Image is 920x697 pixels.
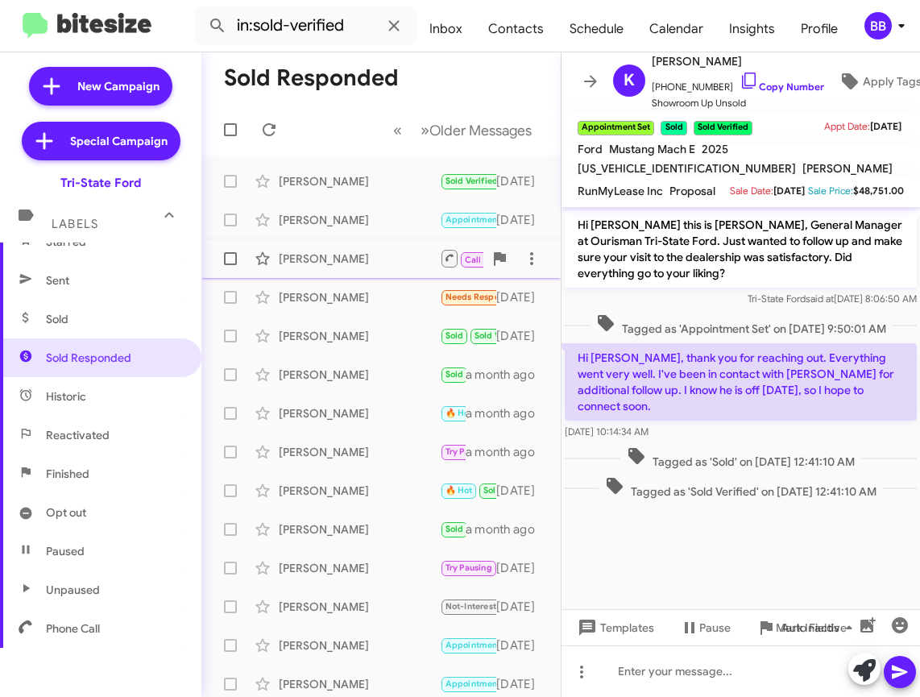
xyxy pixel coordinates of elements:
nav: Page navigation example [384,114,541,147]
span: [PHONE_NUMBER] [652,71,824,95]
div: a month ago [466,367,548,383]
span: Mustang Mach E [609,142,695,156]
button: Mark Inactive [744,613,860,642]
span: Needs Response [445,292,514,302]
span: Showroom Up Unsold [652,95,824,111]
div: [PERSON_NAME] [279,521,440,537]
div: [PERSON_NAME] [279,405,440,421]
div: BB [864,12,892,39]
span: Auto Fields [781,613,859,642]
div: [PERSON_NAME] [279,251,440,267]
span: Appointment Set [445,640,516,650]
div: Ok [440,248,483,268]
a: Contacts [475,6,557,52]
span: Sold Verified [475,330,528,341]
span: Special Campaign [70,133,168,149]
span: Opt out [46,504,86,521]
div: [DATE] [496,637,548,653]
div: [PERSON_NAME] [279,289,440,305]
a: Calendar [636,6,716,52]
span: Historic [46,388,86,405]
button: Templates [562,613,667,642]
div: [PERSON_NAME] [279,444,440,460]
span: Appointment Set [445,678,516,689]
span: 🔥 Hot [445,485,473,496]
span: [DATE] 10:14:34 AM [565,425,649,438]
span: Sold Verified [445,176,499,186]
div: I already put a deposit in a Transit.Waiting on Ford now [440,326,496,345]
span: Sale Price: [808,185,853,197]
div: [DATE] [496,173,548,189]
div: [PERSON_NAME] [279,212,440,228]
span: Reactivated [46,427,110,443]
a: Inbox [416,6,475,52]
span: Sold [445,330,464,341]
small: Sold [661,121,686,135]
div: Hi [PERSON_NAME] it's [PERSON_NAME] at Ourisman Tri-State Ford. Our [DATE] Sale is on now through... [440,172,496,190]
div: [PERSON_NAME] [279,599,440,615]
span: [PERSON_NAME] [802,161,893,176]
span: Labels [52,217,98,231]
span: Older Messages [429,122,532,139]
span: [DATE] [773,185,805,197]
span: 2025 [702,142,728,156]
div: [DATE] [496,212,548,228]
div: [DATE] [496,483,548,499]
a: Profile [788,6,851,52]
div: [PERSON_NAME] [279,483,440,499]
div: [PERSON_NAME] [279,367,440,383]
div: 👌 [440,404,466,422]
div: Yes, that is what he quoted, Thanks [440,636,496,654]
span: Tagged as 'Appointment Set' on [DATE] 9:50:01 AM [590,313,893,337]
span: Sent [46,272,69,288]
a: Copy Number [740,81,824,93]
div: [DATE] [496,328,548,344]
span: Sale Date: [730,185,773,197]
span: New Campaign [77,78,160,94]
span: [US_VEHICLE_IDENTIFICATION_NUMBER] [578,161,796,176]
span: Call Them [465,255,507,265]
span: Tri-State Ford [DATE] 8:06:50 AM [748,292,917,305]
span: Sold [445,369,464,380]
span: Unpaused [46,582,100,598]
div: Hi [PERSON_NAME], thank you for reaching out. Everything went very well. I've been in contact wit... [440,210,496,229]
span: Tagged as 'Sold Verified' on [DATE] 12:41:10 AM [599,476,883,500]
div: [PERSON_NAME] [279,637,440,653]
span: Try Pausing [445,562,492,573]
div: [PERSON_NAME] [279,328,440,344]
div: Ok. [440,674,496,693]
div: [PERSON_NAME] [279,173,440,189]
span: Proposal [669,184,715,198]
a: Insights [716,6,788,52]
div: I was there [DATE] [440,597,496,616]
span: Templates [574,613,654,642]
div: [DATE] [496,289,548,305]
small: Appointment Set [578,121,654,135]
input: Search [195,6,416,45]
button: Auto Fields [769,613,872,642]
span: Finished [46,466,89,482]
div: [PERSON_NAME] [279,676,440,692]
div: Tri-State Ford [60,175,141,191]
div: Hi [PERSON_NAME] this is [PERSON_NAME] at Ourisman Tri-State Ford. Just wanted to follow up and m... [440,481,496,500]
div: Hi, I'm interested in the red Silverado 1500 you have listed. Is it still available? Can we stop ... [440,288,496,306]
a: Special Campaign [22,122,180,160]
button: Next [411,114,541,147]
span: Ford [578,142,603,156]
span: Not-Interested [445,601,508,612]
span: Pause [699,613,731,642]
span: Appt Date: [824,120,870,132]
div: [DATE] [496,676,548,692]
div: We have 0% on select new vehicles. It does not extend to pre-owned, unfortunately. [440,365,466,384]
span: K [624,68,635,93]
span: Sold [445,524,464,534]
h1: Sold Responded [224,65,399,91]
span: « [393,120,402,140]
span: Paused [46,543,85,559]
span: Tagged as 'Sold' on [DATE] 12:41:10 AM [620,446,861,470]
button: Previous [383,114,412,147]
span: [PERSON_NAME] [652,52,824,71]
p: Hi [PERSON_NAME], thank you for reaching out. Everything went very well. I've been in contact wit... [565,343,917,421]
